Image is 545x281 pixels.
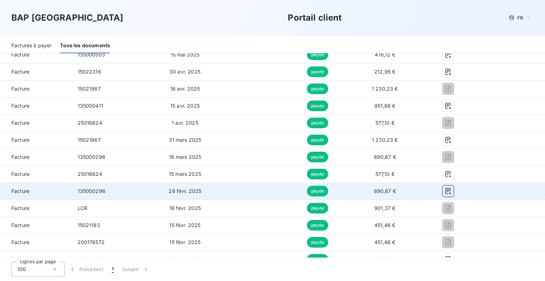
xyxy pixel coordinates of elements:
[375,52,395,58] span: 476,12 €
[170,69,200,75] span: 30 avr. 2025
[78,239,105,245] span: 200176572
[374,103,395,109] span: 951,86 €
[170,103,200,109] span: 15 avr. 2025
[169,205,201,211] span: 18 févr. 2025
[78,120,102,126] span: 25016624
[307,49,328,60] span: payée
[6,256,66,263] span: Facture
[307,118,328,128] span: payée
[6,85,66,92] span: Facture
[60,38,110,53] div: Tous les documents
[307,152,328,162] span: payée
[517,15,523,21] span: FR
[307,135,328,145] span: payée
[169,188,201,194] span: 28 févr. 2025
[6,102,66,109] span: Facture
[6,51,66,58] span: Facture
[307,186,328,196] span: payée
[11,38,51,53] div: Factures à payer
[374,205,395,211] span: 901,37 €
[172,120,198,126] span: 1 avr. 2025
[171,52,200,58] span: 15 mai 2025
[78,171,102,177] span: 25016624
[108,262,118,277] button: 1
[78,154,105,160] span: 135000296
[78,205,87,211] span: LCR
[6,171,66,178] span: Facture
[169,137,202,143] span: 31 mars 2025
[11,11,123,24] h3: BAP [GEOGRAPHIC_DATA]
[307,169,328,179] span: payée
[169,222,200,228] span: 15 févr. 2025
[374,154,396,160] span: 690,67 €
[307,83,328,94] span: payée
[372,137,398,143] span: 1 230,23 €
[78,256,102,262] span: 15020832
[288,11,342,24] h3: Portail client
[170,86,200,92] span: 16 avr. 2025
[17,266,26,273] span: 100
[374,239,395,245] span: 451,46 €
[6,239,66,246] span: Facture
[78,52,105,58] span: 135000503
[6,205,66,212] span: Facture
[6,68,66,75] span: Facture
[6,119,66,126] span: Facture
[307,66,328,77] span: payée
[307,220,328,231] span: payée
[375,120,395,126] span: 577,10 €
[78,137,101,143] span: 15021867
[78,222,100,228] span: 15021193
[6,153,66,161] span: Facture
[65,262,108,277] button: Précédent
[112,266,114,273] span: 1
[375,171,395,177] span: 577,10 €
[169,171,201,177] span: 15 mars 2025
[307,254,328,265] span: payée
[372,86,398,92] span: 1 230,23 €
[118,262,154,277] button: Suivant
[374,222,395,228] span: 451,46 €
[6,136,66,144] span: Facture
[6,222,66,229] span: Facture
[307,203,328,214] span: payée
[374,188,396,194] span: 690,67 €
[307,101,328,111] span: payée
[374,69,395,75] span: 212,95 €
[374,256,395,262] span: 901,37 €
[78,103,103,109] span: 135000411
[169,239,200,245] span: 15 févr. 2025
[169,154,202,160] span: 18 mars 2025
[78,86,101,92] span: 15021867
[169,256,201,262] span: 31 janv. 2025
[78,69,101,75] span: 15022316
[307,237,328,248] span: payée
[78,188,105,194] span: 135000296
[6,188,66,195] span: Facture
